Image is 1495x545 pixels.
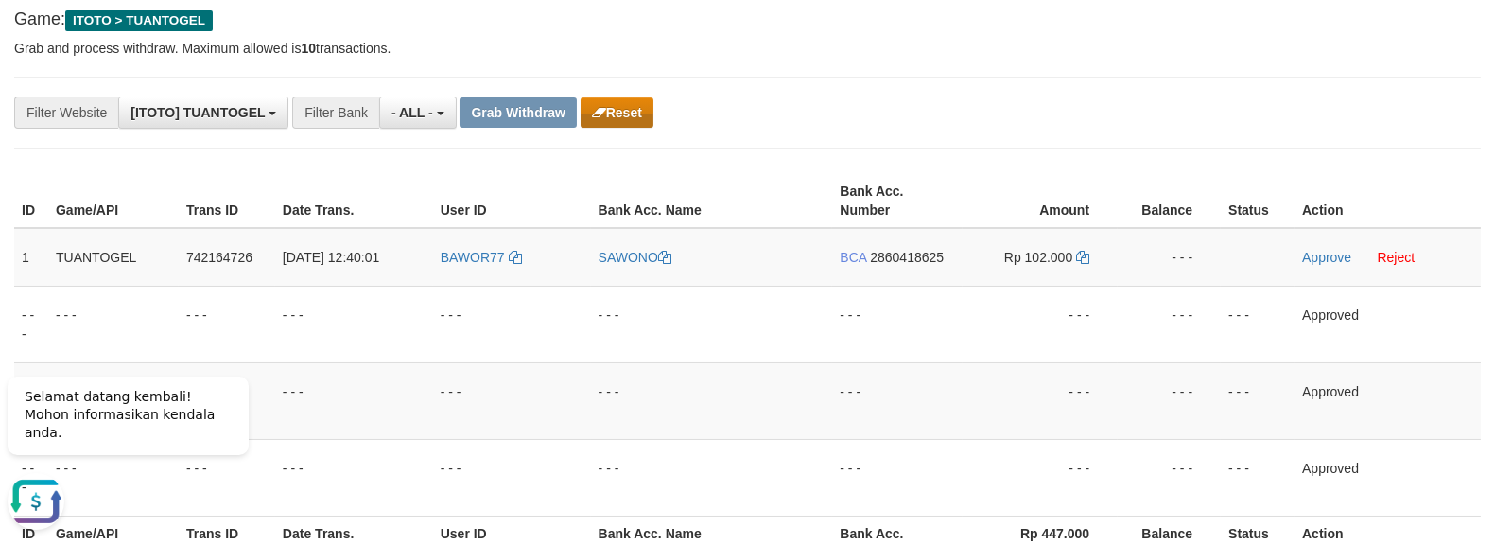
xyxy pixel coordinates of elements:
h4: Game: [14,10,1481,29]
td: - - - [1221,362,1295,439]
th: Bank Acc. Number [832,174,963,228]
button: Open LiveChat chat widget [8,114,64,170]
span: BCA [840,250,866,265]
span: ITOTO > TUANTOGEL [65,10,213,31]
td: - - - [591,286,833,362]
a: BAWOR77 [441,250,522,265]
span: Copy 2860418625 to clipboard [870,250,944,265]
td: - - - [832,439,963,516]
td: - - - [275,362,433,439]
a: Approve [1302,250,1351,265]
th: User ID [433,174,591,228]
button: Grab Withdraw [460,97,576,128]
span: BAWOR77 [441,250,505,265]
td: - - - [433,286,591,362]
td: - - - [1118,362,1221,439]
td: - - - [275,286,433,362]
div: Filter Website [14,97,118,129]
a: SAWONO [599,250,671,265]
td: - - - [14,286,48,362]
th: Action [1295,174,1481,228]
button: - ALL - [379,97,456,129]
td: - - - [433,362,591,439]
td: Approved [1295,286,1481,362]
td: - - - [963,362,1118,439]
td: - - - [275,439,433,516]
td: - - - [963,286,1118,362]
td: - - - [591,439,833,516]
th: Trans ID [179,174,275,228]
th: Date Trans. [275,174,433,228]
span: - ALL - [391,105,433,120]
td: - - - [832,362,963,439]
button: [ITOTO] TUANTOGEL [118,97,288,129]
td: - - - [433,439,591,516]
span: [DATE] 12:40:01 [283,250,379,265]
a: Reject [1378,250,1416,265]
td: - - - [963,439,1118,516]
td: - - - [1221,286,1295,362]
td: - - - [179,286,275,362]
td: Approved [1295,362,1481,439]
span: Rp 102.000 [1004,250,1072,265]
div: Filter Bank [292,97,379,129]
span: Selamat datang kembali! Mohon informasikan kendala anda. [25,29,215,80]
td: - - - [591,362,833,439]
button: Reset [581,97,653,128]
td: TUANTOGEL [48,228,179,287]
th: Amount [963,174,1118,228]
td: 1 [14,228,48,287]
th: Bank Acc. Name [591,174,833,228]
span: 742164726 [186,250,252,265]
th: Status [1221,174,1295,228]
td: - - - [1118,439,1221,516]
p: Grab and process withdraw. Maximum allowed is transactions. [14,39,1481,58]
a: Copy 102000 to clipboard [1076,250,1089,265]
td: - - - [48,286,179,362]
th: ID [14,174,48,228]
th: Balance [1118,174,1221,228]
strong: 10 [301,41,316,56]
td: - - - [1118,228,1221,287]
td: - - - [1221,439,1295,516]
td: - - - [1118,286,1221,362]
td: - - - [832,286,963,362]
th: Game/API [48,174,179,228]
td: Approved [1295,439,1481,516]
span: [ITOTO] TUANTOGEL [130,105,265,120]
